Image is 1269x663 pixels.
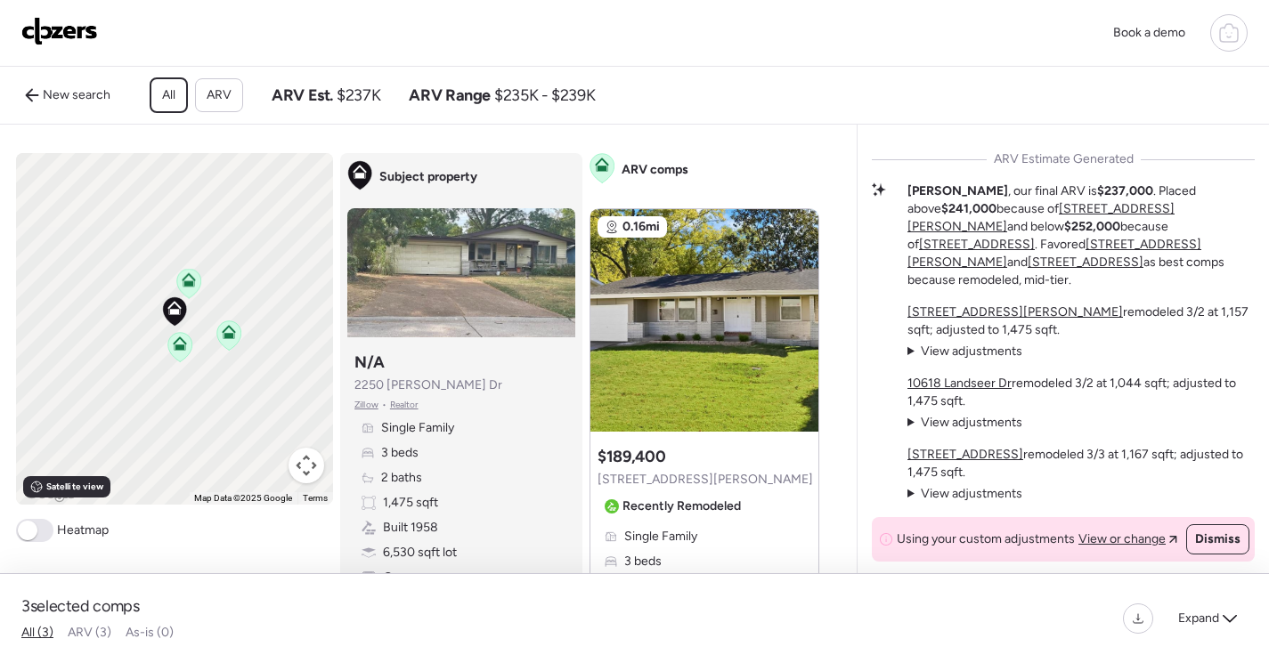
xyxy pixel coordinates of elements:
span: ARV (3) [68,625,111,640]
a: Terms (opens in new tab) [303,493,328,503]
span: 2250 [PERSON_NAME] Dr [354,376,502,394]
span: 0.16mi [622,218,660,236]
span: Single Family [381,419,454,437]
span: 3 selected comps [21,595,140,617]
span: 3 beds [624,553,662,570]
span: ARV Est. [272,85,333,106]
span: $237K [337,85,380,106]
button: Map camera controls [289,448,324,483]
span: View adjustments [921,486,1022,501]
span: As-is (0) [126,625,174,640]
summary: View adjustments [907,485,1022,503]
span: Map Data ©2025 Google [194,493,292,503]
span: View adjustments [921,344,1022,359]
a: 10618 Landseer Dr [907,376,1012,391]
strong: $252,000 [1064,219,1120,234]
span: Realtor [390,398,419,412]
span: [STREET_ADDRESS][PERSON_NAME] [598,471,813,489]
span: Recently Remodeled [622,497,741,515]
a: [STREET_ADDRESS] [907,447,1023,462]
span: ARV Estimate Generated [994,150,1134,168]
p: , our final ARV is . Placed above because of and below because of . Favored and as best comps bec... [907,182,1255,289]
span: Dismiss [1195,530,1241,548]
span: Using your custom adjustments [897,530,1075,548]
span: 3 beds [381,444,419,462]
p: remodeled 3/2 at 1,044 sqft; adjusted to 1,475 sqft. [907,375,1255,410]
img: Logo [21,17,98,45]
a: Open this area in Google Maps (opens a new window) [20,481,79,505]
span: ARV Range [409,85,491,106]
a: View or change [1078,530,1177,548]
span: Single Family [624,528,697,546]
span: 2 baths [381,469,422,487]
span: ARV comps [622,161,688,179]
a: [STREET_ADDRESS] [919,237,1035,252]
strong: [PERSON_NAME] [907,183,1008,198]
p: remodeled 3/3 at 1,167 sqft; adjusted to 1,475 sqft. [907,446,1255,481]
span: Satellite view [46,480,103,494]
span: 1,475 sqft [383,494,438,512]
span: $235K - $239K [494,85,595,106]
span: ARV [207,86,232,104]
h3: $189,400 [598,446,665,467]
strong: $237,000 [1097,183,1153,198]
span: 6,530 sqft lot [383,544,457,562]
span: • [382,398,386,412]
h3: N/A [354,352,385,373]
a: [STREET_ADDRESS][PERSON_NAME] [907,304,1123,319]
span: Subject property [379,168,477,186]
strong: $241,000 [941,201,996,216]
span: View or change [1078,530,1166,548]
span: Built 1958 [383,519,438,537]
span: Garage [383,569,424,586]
span: Book a demo [1113,25,1185,40]
summary: View adjustments [907,414,1022,432]
span: Heatmap [57,522,109,539]
a: [STREET_ADDRESS] [1028,255,1143,270]
span: All (3) [21,625,53,640]
p: remodeled 3/2 at 1,157 sqft; adjusted to 1,475 sqft. [907,303,1255,339]
span: Expand [1178,610,1219,627]
a: New search [14,81,121,109]
span: View adjustments [921,415,1022,430]
span: All [162,86,175,104]
span: Zillow [354,398,378,412]
summary: View adjustments [907,343,1022,360]
span: New search [43,86,110,104]
img: Google [20,481,79,505]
